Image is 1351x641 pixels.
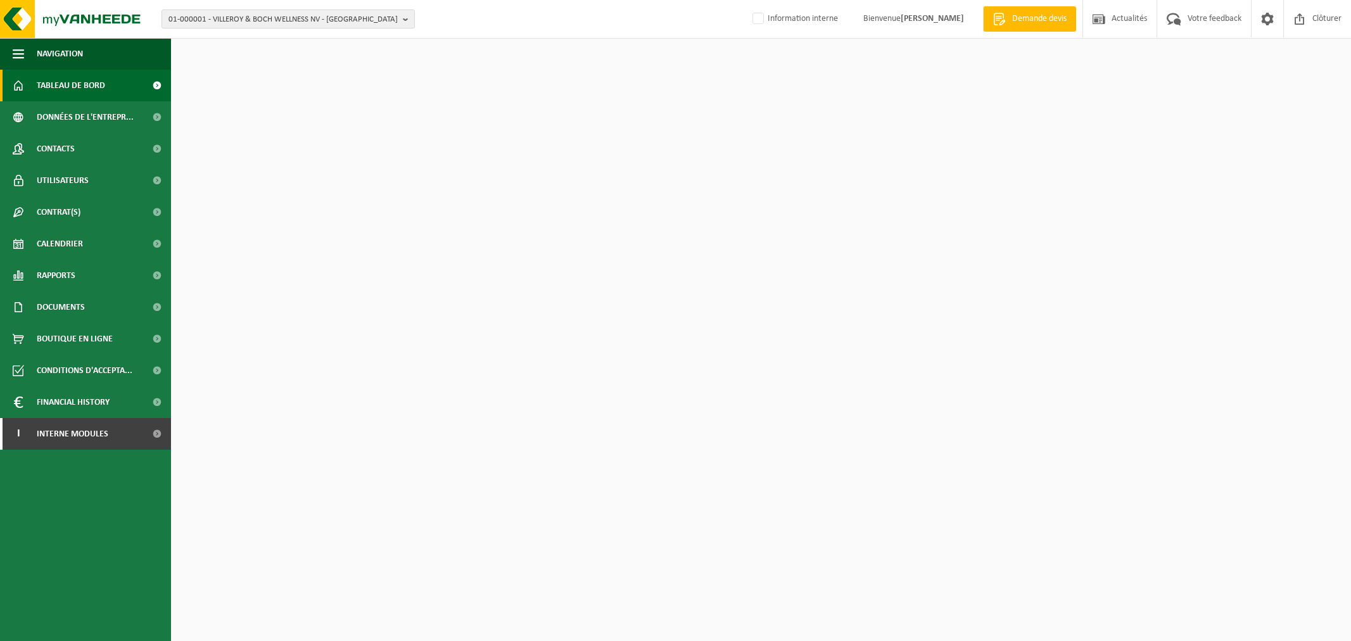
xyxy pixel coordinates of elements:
span: Tableau de bord [37,70,105,101]
span: Rapports [37,260,75,291]
span: I [13,418,24,450]
strong: [PERSON_NAME] [901,14,964,23]
span: Documents [37,291,85,323]
span: Interne modules [37,418,108,450]
span: Données de l'entrepr... [37,101,134,133]
label: Information interne [750,10,838,29]
button: 01-000001 - VILLEROY & BOCH WELLNESS NV - [GEOGRAPHIC_DATA] [162,10,415,29]
span: Navigation [37,38,83,70]
span: 01-000001 - VILLEROY & BOCH WELLNESS NV - [GEOGRAPHIC_DATA] [168,10,398,29]
a: Demande devis [983,6,1076,32]
span: Contrat(s) [37,196,80,228]
span: Calendrier [37,228,83,260]
span: Contacts [37,133,75,165]
span: Boutique en ligne [37,323,113,355]
span: Utilisateurs [37,165,89,196]
span: Financial History [37,386,110,418]
span: Conditions d'accepta... [37,355,132,386]
span: Demande devis [1009,13,1070,25]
